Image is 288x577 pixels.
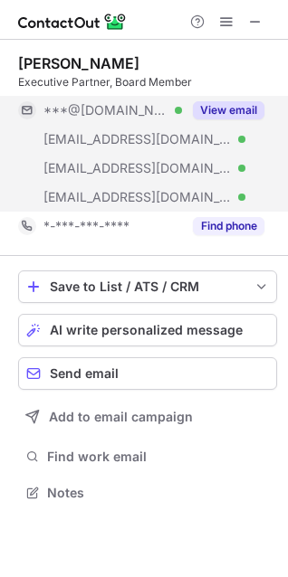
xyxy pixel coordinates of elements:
[18,74,277,90] div: Executive Partner, Board Member
[18,444,277,469] button: Find work email
[50,366,119,381] span: Send email
[43,131,232,147] span: [EMAIL_ADDRESS][DOMAIN_NAME]
[18,401,277,433] button: Add to email campaign
[18,357,277,390] button: Send email
[47,485,270,501] span: Notes
[47,449,270,465] span: Find work email
[18,270,277,303] button: save-profile-one-click
[193,101,264,119] button: Reveal Button
[18,54,139,72] div: [PERSON_NAME]
[18,480,277,506] button: Notes
[43,160,232,176] span: [EMAIL_ADDRESS][DOMAIN_NAME]
[193,217,264,235] button: Reveal Button
[18,314,277,346] button: AI write personalized message
[50,279,245,294] div: Save to List / ATS / CRM
[18,11,127,33] img: ContactOut v5.3.10
[50,323,243,337] span: AI write personalized message
[43,102,168,118] span: ***@[DOMAIN_NAME]
[49,410,193,424] span: Add to email campaign
[43,189,232,205] span: [EMAIL_ADDRESS][DOMAIN_NAME]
